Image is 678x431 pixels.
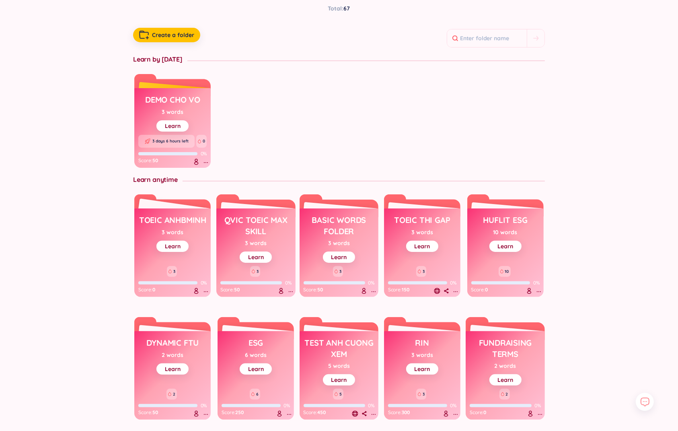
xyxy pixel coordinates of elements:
[414,365,430,373] a: Learn
[423,391,425,398] span: 3
[470,409,482,416] span: Score
[415,335,429,351] a: rin
[304,287,316,293] span: Score
[138,157,151,164] span: Score
[470,335,541,361] a: fundraising terms
[145,92,200,107] a: demo cho Vo
[317,287,323,293] span: 50
[162,228,183,237] div: 3 words
[447,29,527,47] input: Enter folder name
[13,21,19,27] img: website_grey.svg
[139,212,206,228] a: toeic anhbminh
[165,365,181,373] a: Learn
[483,409,486,416] span: 0
[304,212,375,239] a: basic words folder
[411,351,433,359] div: 3 words
[471,287,540,293] div: :
[162,107,183,116] div: 3 words
[304,409,316,416] span: Score
[165,122,181,130] a: Learn
[138,135,195,148] div: 3 days 6 hours left
[234,287,240,293] span: 50
[152,287,155,293] span: 0
[339,268,341,275] span: 3
[220,212,292,239] a: QVIC TOEIC max skill
[406,241,438,252] button: Learn
[470,337,541,359] h3: fundraising terms
[505,268,509,275] span: 10
[328,5,344,12] span: Total :
[201,402,207,408] span: 0%
[470,409,541,416] div: :
[339,391,342,398] span: 5
[388,409,456,416] div: :
[249,335,263,351] a: ESG
[22,47,28,53] img: tab_domain_overview_orange.svg
[173,268,175,275] span: 3
[146,337,199,353] h3: Dynamic FTU
[145,94,200,109] h3: demo cho Vo
[497,243,513,250] a: Learn
[220,287,292,293] div: :
[450,280,456,286] span: 0%
[483,214,528,230] h3: HUFLIT ESG
[165,243,181,250] a: Learn
[406,363,438,375] button: Learn
[304,214,375,237] h3: basic words folder
[222,409,290,416] div: :
[138,409,207,416] div: :
[133,175,183,184] div: Learn anytime
[203,138,205,144] span: 0
[138,287,151,293] span: Score
[201,280,207,286] span: 0%
[235,409,244,416] span: 250
[489,374,522,386] button: Learn
[344,5,350,12] span: 67
[13,13,19,19] img: logo_orange.svg
[483,212,528,228] a: HUFLIT ESG
[173,391,175,398] span: 2
[331,376,347,384] a: Learn
[256,391,259,398] span: 6
[489,241,522,252] button: Learn
[534,402,541,408] span: 0%
[493,228,518,237] div: 10 words
[249,337,263,353] h3: ESG
[402,409,410,416] span: 300
[80,47,86,53] img: tab_keywords_by_traffic_grey.svg
[156,120,189,132] button: Learn
[133,28,200,42] button: Create a folder
[21,21,88,27] div: Domain: [DOMAIN_NAME]
[331,254,347,261] a: Learn
[497,376,513,384] a: Learn
[138,409,151,416] span: Score
[152,31,194,39] span: Create a folder
[89,47,136,53] div: Keywords by Traffic
[328,239,350,247] div: 3 words
[156,241,189,252] button: Learn
[138,287,207,293] div: :
[222,409,234,416] span: Score
[146,335,199,351] a: Dynamic FTU
[533,280,540,286] span: 0%
[323,374,355,386] button: Learn
[328,361,350,370] div: 5 words
[485,287,488,293] span: 0
[257,268,259,275] span: 3
[323,252,355,263] button: Learn
[423,268,425,275] span: 3
[245,351,267,359] div: 6 words
[162,351,183,359] div: 2 words
[394,214,450,230] h3: toeic thi gap
[31,47,72,53] div: Domain Overview
[245,239,267,247] div: 3 words
[368,280,375,286] span: 0%
[304,337,375,359] h3: test anh cuong xem
[304,409,375,416] div: :
[506,391,508,398] span: 2
[240,252,272,263] button: Learn
[133,55,187,64] div: Learn by [DATE]
[388,409,401,416] span: Score
[139,214,206,230] h3: toeic anhbminh
[156,363,189,375] button: Learn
